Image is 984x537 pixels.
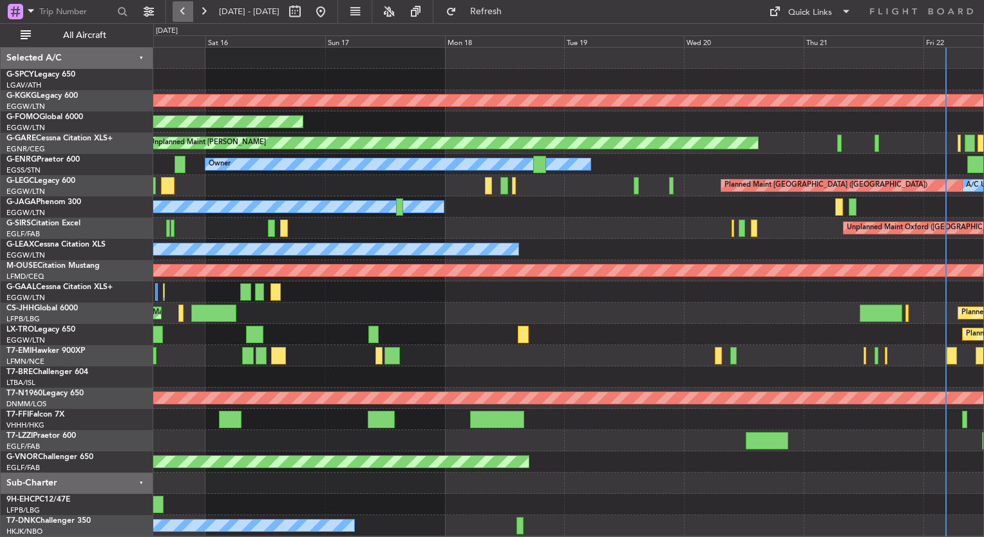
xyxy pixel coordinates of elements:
[6,283,36,291] span: G-GAAL
[6,517,35,525] span: T7-DNK
[6,505,40,515] a: LFPB/LBG
[6,135,113,142] a: G-GARECessna Citation XLS+
[6,496,35,504] span: 9H-EHC
[804,35,923,47] div: Thu 21
[6,102,45,111] a: EGGW/LTN
[6,177,75,185] a: G-LEGCLegacy 600
[6,177,34,185] span: G-LEGC
[6,305,34,312] span: CS-JHH
[6,144,45,154] a: EGNR/CEG
[6,463,40,473] a: EGLF/FAB
[14,25,140,46] button: All Aircraft
[6,135,36,142] span: G-GARE
[6,453,93,461] a: G-VNORChallenger 650
[6,92,37,100] span: G-KGKG
[788,6,832,19] div: Quick Links
[6,411,29,419] span: T7-FFI
[6,113,39,121] span: G-FOMO
[6,293,45,303] a: EGGW/LTN
[6,442,40,451] a: EGLF/FAB
[6,453,38,461] span: G-VNOR
[205,35,325,47] div: Sat 16
[762,1,858,22] button: Quick Links
[6,378,35,388] a: LTBA/ISL
[6,420,44,430] a: VHHH/HKG
[6,335,45,345] a: EGGW/LTN
[6,220,80,227] a: G-SIRSCitation Excel
[6,208,45,218] a: EGGW/LTN
[6,229,40,239] a: EGLF/FAB
[39,2,113,21] input: Trip Number
[6,92,78,100] a: G-KGKGLegacy 600
[6,314,40,324] a: LFPB/LBG
[6,187,45,196] a: EGGW/LTN
[156,26,178,37] div: [DATE]
[33,31,136,40] span: All Aircraft
[6,368,33,376] span: T7-BRE
[6,390,43,397] span: T7-N1960
[6,241,34,249] span: G-LEAX
[6,496,70,504] a: 9H-EHCPC12/47E
[6,390,84,397] a: T7-N1960Legacy 650
[6,347,32,355] span: T7-EMI
[6,357,44,366] a: LFMN/NCE
[445,35,565,47] div: Mon 18
[6,368,88,376] a: T7-BREChallenger 604
[6,347,85,355] a: T7-EMIHawker 900XP
[6,250,45,260] a: EGGW/LTN
[6,262,100,270] a: M-OUSECitation Mustang
[724,176,927,195] div: Planned Maint [GEOGRAPHIC_DATA] ([GEOGRAPHIC_DATA])
[459,7,513,16] span: Refresh
[564,35,684,47] div: Tue 19
[6,198,36,206] span: G-JAGA
[149,133,266,153] div: Unplanned Maint [PERSON_NAME]
[6,156,80,164] a: G-ENRGPraetor 600
[6,527,43,536] a: HKJK/NBO
[6,220,31,227] span: G-SIRS
[6,432,76,440] a: T7-LZZIPraetor 600
[6,517,91,525] a: T7-DNKChallenger 350
[6,283,113,291] a: G-GAALCessna Citation XLS+
[6,326,75,334] a: LX-TROLegacy 650
[6,411,64,419] a: T7-FFIFalcon 7X
[440,1,517,22] button: Refresh
[6,399,46,409] a: DNMM/LOS
[6,113,83,121] a: G-FOMOGlobal 6000
[6,432,33,440] span: T7-LZZI
[6,165,41,175] a: EGSS/STN
[6,80,41,90] a: LGAV/ATH
[6,241,106,249] a: G-LEAXCessna Citation XLS
[684,35,804,47] div: Wed 20
[209,155,231,174] div: Owner
[6,262,37,270] span: M-OUSE
[325,35,445,47] div: Sun 17
[6,326,34,334] span: LX-TRO
[6,123,45,133] a: EGGW/LTN
[6,272,44,281] a: LFMD/CEQ
[219,6,279,17] span: [DATE] - [DATE]
[6,71,34,79] span: G-SPCY
[6,305,78,312] a: CS-JHHGlobal 6000
[6,198,81,206] a: G-JAGAPhenom 300
[6,71,75,79] a: G-SPCYLegacy 650
[6,156,37,164] span: G-ENRG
